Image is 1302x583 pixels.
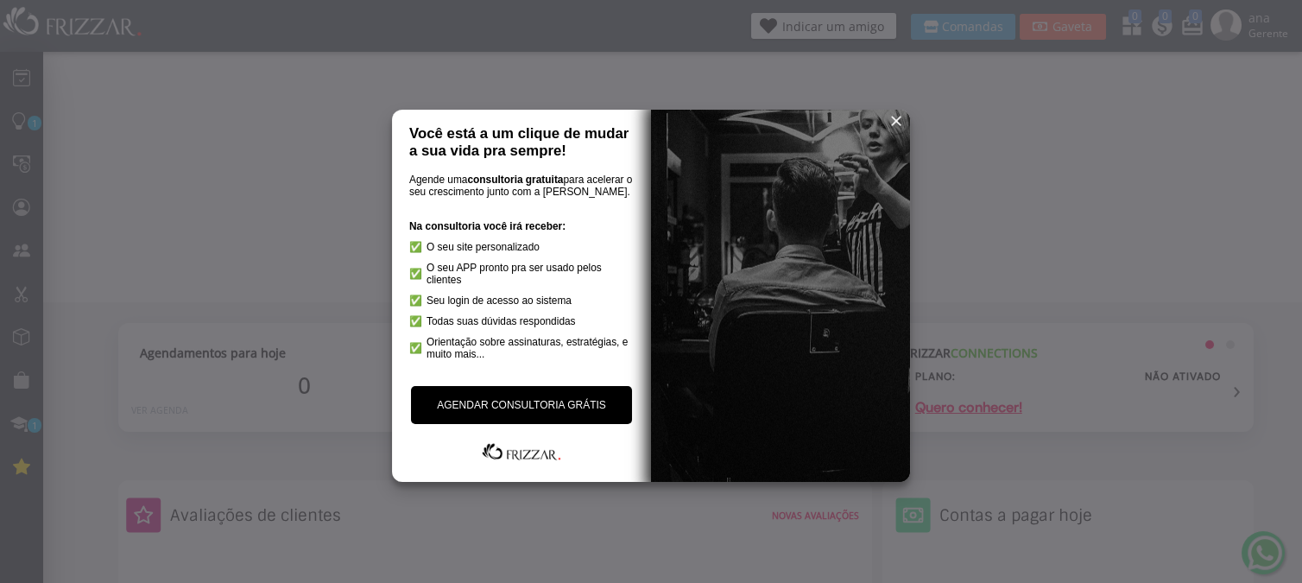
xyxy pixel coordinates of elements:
[478,441,565,462] img: Frizzar
[409,336,634,360] li: Orientação sobre assinaturas, estratégias, e muito mais...
[409,125,634,160] h1: Você está a um clique de mudar a sua vida pra sempre!
[411,386,632,424] a: AGENDAR CONSULTORIA GRÁTIS
[409,315,634,327] li: Todas suas dúvidas respondidas
[409,220,566,232] strong: Na consultoria você irá receber:
[467,174,563,186] strong: consultoria gratuita
[883,108,909,134] button: ui-button
[409,174,634,198] p: Agende uma para acelerar o seu crescimento junto com a [PERSON_NAME].
[409,262,634,286] li: O seu APP pronto pra ser usado pelos clientes
[409,295,634,307] li: Seu login de acesso ao sistema
[409,241,634,253] li: O seu site personalizado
